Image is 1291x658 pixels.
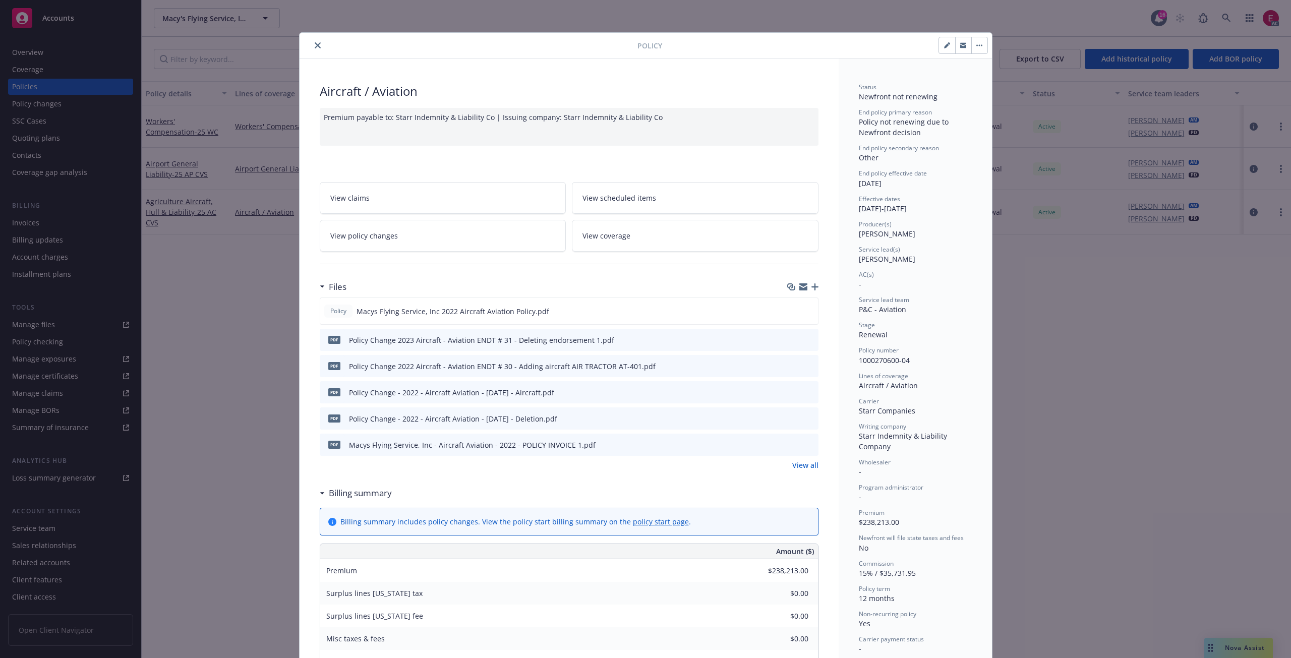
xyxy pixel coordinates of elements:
[859,169,927,177] span: End policy effective date
[320,83,818,100] div: Aircraft / Aviation
[330,230,398,241] span: View policy changes
[320,280,346,293] div: Files
[859,153,878,162] span: Other
[805,413,814,424] button: preview file
[859,458,891,466] span: Wholesaler
[859,144,939,152] span: End policy secondary reason
[859,346,899,354] span: Policy number
[859,644,861,653] span: -
[859,517,899,527] span: $238,213.00
[789,387,797,398] button: download file
[805,440,814,450] button: preview file
[859,270,874,279] span: AC(s)
[859,543,868,553] span: No
[320,487,392,500] div: Billing summary
[357,306,549,317] span: Macys Flying Service, Inc 2022 Aircraft Aviation Policy.pdf
[859,254,915,264] span: [PERSON_NAME]
[328,336,340,343] span: pdf
[320,182,566,214] a: View claims
[859,355,910,365] span: 1000270600-04
[859,467,861,476] span: -
[859,295,909,304] span: Service lead team
[326,611,423,621] span: Surplus lines [US_STATE] fee
[859,92,937,101] span: Newfront not renewing
[859,229,915,238] span: [PERSON_NAME]
[859,431,949,451] span: Starr Indemnity & Liability Company
[859,279,861,289] span: -
[330,193,370,203] span: View claims
[312,39,324,51] button: close
[349,361,656,372] div: Policy Change 2022 Aircraft - Aviation ENDT # 30 - Adding aircraft AIR TRACTOR AT-401.pdf
[859,83,876,91] span: Status
[859,305,906,314] span: P&C - Aviation
[859,380,972,391] div: Aircraft / Aviation
[328,388,340,396] span: pdf
[349,387,554,398] div: Policy Change - 2022 - Aircraft Aviation - [DATE] - Aircraft.pdf
[633,517,689,526] a: policy start page
[859,245,900,254] span: Service lead(s)
[859,406,915,415] span: Starr Companies
[859,372,908,380] span: Lines of coverage
[789,335,797,345] button: download file
[329,487,392,500] h3: Billing summary
[859,178,882,188] span: [DATE]
[326,566,357,575] span: Premium
[859,195,900,203] span: Effective dates
[859,195,972,214] div: [DATE] - [DATE]
[340,516,691,527] div: Billing summary includes policy changes. View the policy start billing summary on the .
[572,220,818,252] a: View coverage
[637,40,662,51] span: Policy
[789,306,797,317] button: download file
[859,635,924,643] span: Carrier payment status
[582,230,630,241] span: View coverage
[805,361,814,372] button: preview file
[326,588,423,598] span: Surplus lines [US_STATE] tax
[859,108,932,116] span: End policy primary reason
[328,307,348,316] span: Policy
[749,563,814,578] input: 0.00
[320,220,566,252] a: View policy changes
[859,117,951,137] span: Policy not renewing due to Newfront decision
[789,361,797,372] button: download file
[582,193,656,203] span: View scheduled items
[349,440,596,450] div: Macys Flying Service, Inc - Aircraft Aviation - 2022 - POLICY INVOICE 1.pdf
[789,413,797,424] button: download file
[329,280,346,293] h3: Files
[805,306,814,317] button: preview file
[328,414,340,422] span: pdf
[326,634,385,643] span: Misc taxes & fees
[859,568,916,578] span: 15% / $35,731.95
[859,584,890,593] span: Policy term
[859,593,895,603] span: 12 months
[789,440,797,450] button: download file
[749,609,814,624] input: 0.00
[859,559,894,568] span: Commission
[859,397,879,405] span: Carrier
[859,330,888,339] span: Renewal
[349,335,614,345] div: Policy Change 2023 Aircraft - Aviation ENDT # 31 - Deleting endorsement 1.pdf
[349,413,557,424] div: Policy Change - 2022 - Aircraft Aviation - [DATE] - Deletion.pdf
[328,362,340,370] span: pdf
[859,619,870,628] span: Yes
[859,483,923,492] span: Program administrator
[859,610,916,618] span: Non-recurring policy
[572,182,818,214] a: View scheduled items
[859,220,892,228] span: Producer(s)
[859,508,885,517] span: Premium
[859,533,964,542] span: Newfront will file state taxes and fees
[859,422,906,431] span: Writing company
[805,387,814,398] button: preview file
[749,631,814,646] input: 0.00
[749,586,814,601] input: 0.00
[776,546,814,557] span: Amount ($)
[792,460,818,470] a: View all
[328,441,340,448] span: pdf
[805,335,814,345] button: preview file
[859,492,861,502] span: -
[859,321,875,329] span: Stage
[320,108,818,146] div: Premium payable to: Starr Indemnity & Liability Co | Issuing company: Starr Indemnity & Liability Co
